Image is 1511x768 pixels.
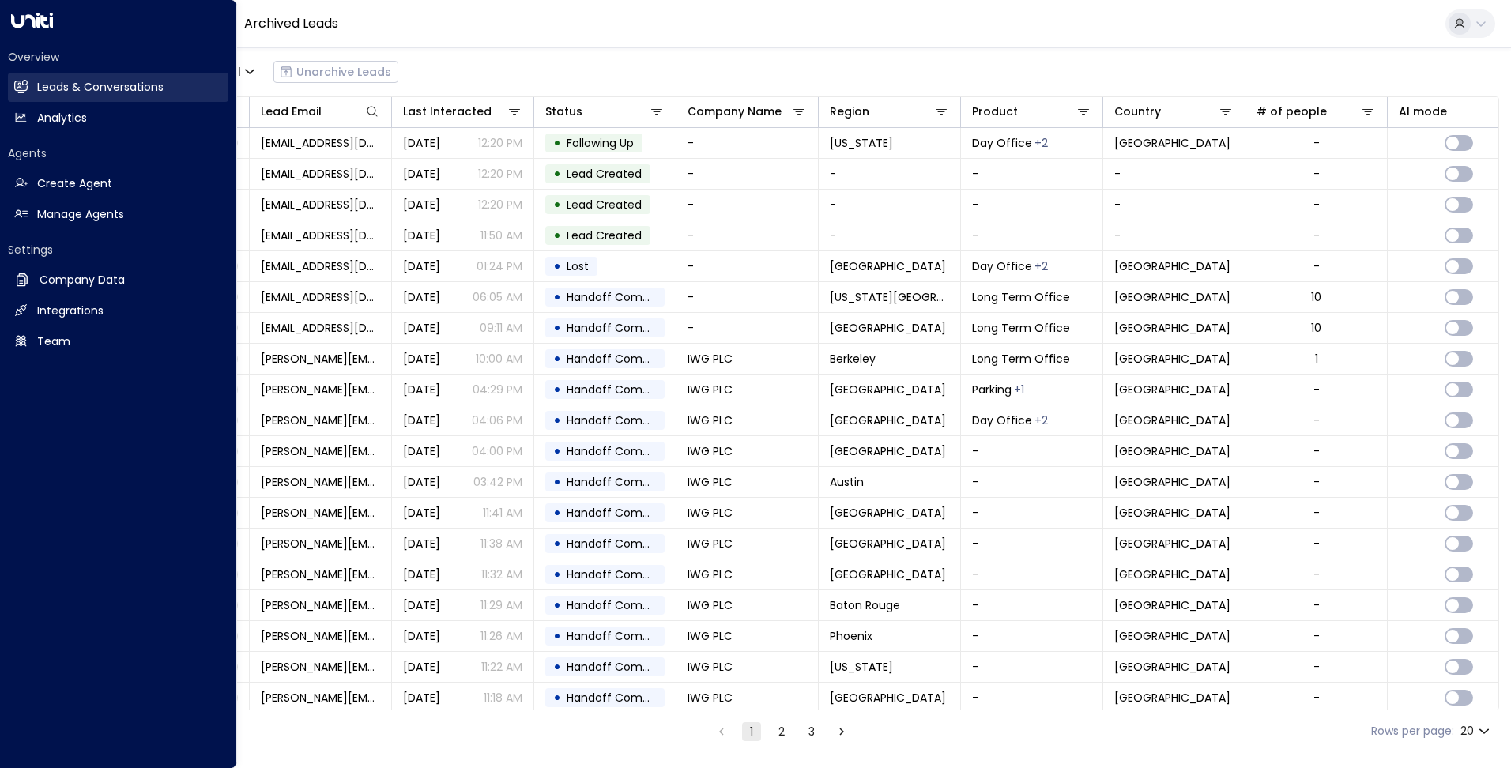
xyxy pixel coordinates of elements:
span: Handoff Completed [567,597,678,613]
p: 11:41 AM [483,505,522,521]
p: 12:20 PM [478,197,522,213]
span: jacob.poth@iwgplc.com [261,536,380,552]
div: - [1313,412,1320,428]
span: United States of America [1114,628,1230,644]
td: - [1103,159,1245,189]
td: - [676,282,819,312]
div: Lead Email [261,102,380,121]
span: Handoff Completed [567,628,678,644]
h2: Create Agent [37,175,112,192]
div: Last Interacted [403,102,492,121]
span: Jul 16, 2025 [403,659,440,675]
div: 1 [1315,351,1318,367]
div: • [553,160,561,187]
span: emre@getuniti.com [261,197,380,213]
a: Analytics [8,104,228,133]
td: - [819,220,961,250]
div: • [553,376,561,403]
span: Long Term Office [972,289,1070,305]
span: United States of America [1114,135,1230,151]
span: jacob.poth@iwgplc.com [261,412,380,428]
p: 11:32 AM [481,567,522,582]
span: Dallas [830,412,946,428]
div: Country [1114,102,1234,121]
span: United States of America [1114,382,1230,397]
div: • [553,469,561,495]
td: - [961,190,1103,220]
span: Aug 26, 2025 [403,166,440,182]
h2: Agents [8,145,228,161]
h2: Analytics [37,110,87,126]
span: Austin [830,474,864,490]
span: United States of America [1114,289,1230,305]
td: - [961,621,1103,651]
span: Day Office [972,412,1032,428]
span: United States of America [1114,351,1230,367]
a: Team [8,327,228,356]
div: • [553,314,561,341]
span: Newark [830,505,946,521]
p: 12:20 PM [478,166,522,182]
a: Integrations [8,296,228,326]
div: - [1313,690,1320,706]
span: Handoff Completed [567,536,678,552]
span: Handoff Completed [567,443,678,459]
div: • [553,653,561,680]
span: Jul 16, 2025 [403,412,440,428]
div: - [1313,505,1320,521]
div: Company Name [688,102,807,121]
div: Product [972,102,1018,121]
td: - [676,251,819,281]
span: jacob.poth@iwgplc.com [261,690,380,706]
span: Berkeley [830,351,876,367]
span: Jul 16, 2025 [403,536,440,552]
span: Handoff Completed [567,351,678,367]
span: emre@getuniti.com [261,228,380,243]
div: • [553,499,561,526]
span: Handoff Completed [567,412,678,428]
span: New York City [830,289,949,305]
div: AI mode [1399,102,1447,121]
span: Jul 16, 2025 [403,443,440,459]
span: Apr 21, 2025 [403,320,440,336]
span: Lead Created [567,228,642,243]
button: Go to page 2 [772,722,791,741]
div: • [553,253,561,280]
span: Handoff Completed [567,567,678,582]
p: 06:05 AM [473,289,522,305]
p: 11:26 AM [480,628,522,644]
span: Nashville [830,443,946,459]
span: United States of America [1114,690,1230,706]
span: Long Term Office [972,320,1070,336]
p: 11:38 AM [480,536,522,552]
span: Lisbon [830,258,946,274]
div: 10 [1311,320,1321,336]
div: Long Term Office,Short Term Office [1034,135,1048,151]
span: Handoff Completed [567,505,678,521]
p: 11:50 AM [480,228,522,243]
div: Region [830,102,869,121]
div: Last Interacted [403,102,522,121]
a: Archived Leads [244,14,338,32]
span: Aug 26, 2025 [403,135,440,151]
span: Handoff Completed [567,289,678,305]
td: - [1103,190,1245,220]
div: • [553,284,561,311]
span: Apr 22, 2025 [403,289,440,305]
span: jacob.poth@iwgplc.com [261,505,380,521]
span: Handoff Completed [567,690,678,706]
div: • [553,407,561,434]
td: - [961,498,1103,528]
div: Status [545,102,582,121]
span: IWG PLC [688,659,733,675]
span: Aug 26, 2025 [403,197,440,213]
a: Company Data [8,265,228,295]
div: Virtual Office [1014,382,1024,397]
td: - [961,159,1103,189]
div: • [553,222,561,249]
span: emre@getuniti.com [261,258,380,274]
span: emre@getuniti.com [261,320,380,336]
p: 04:00 PM [472,443,522,459]
span: jacob.poth@iwgplc.com [261,628,380,644]
div: Product [972,102,1091,121]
